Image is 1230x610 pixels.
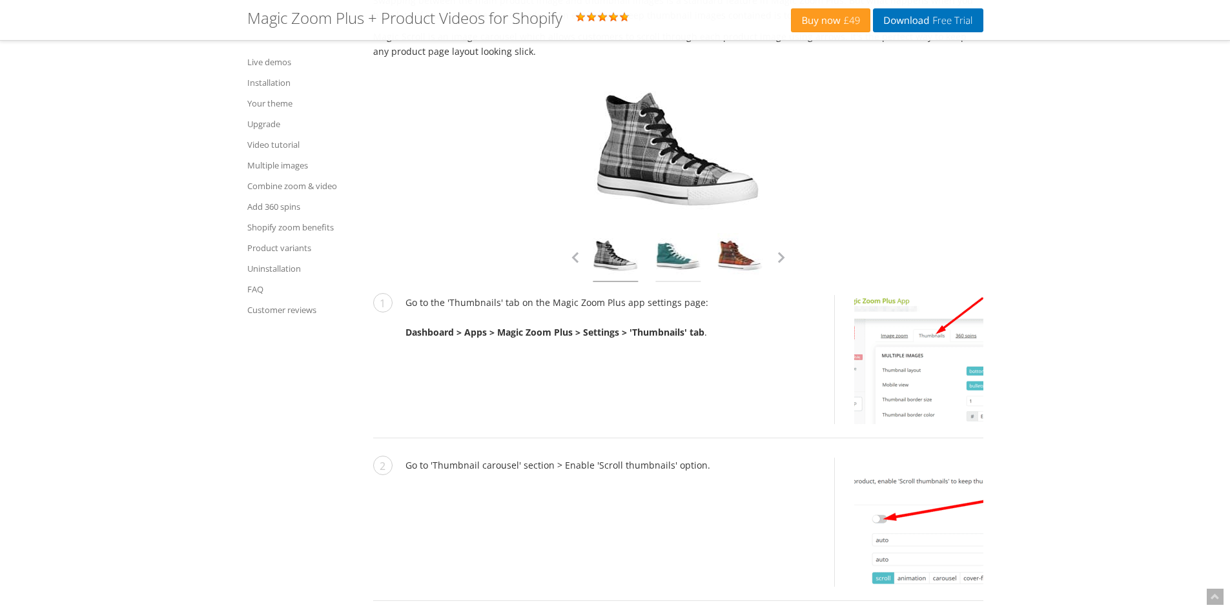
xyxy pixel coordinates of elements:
li: Go to the 'Thumbnails' tab on the Magic Zoom Plus app settings page: . [373,295,983,438]
p: Magic Scroll is an image carousel which allows customers to scroll through each product image usi... [373,29,983,59]
strong: Dashboard > Apps > Magic Zoom Plus > Settings > 'Thumbnails' tab [405,326,704,338]
a: Scroll thumbnails on your Shopify store [834,295,983,424]
span: Free Trial [929,15,972,26]
li: Go to 'Thumbnail carousel' section > Enable 'Scroll thumbnails' option. [373,458,983,601]
img: Scroll thumbnails on your Shopify store [854,458,983,587]
a: Buy now£49 [791,8,870,32]
h1: Magic Zoom Plus + Product Videos for Shopify [247,10,562,26]
a: DownloadFree Trial [873,8,983,32]
img: Scroll thumbnails on your Shopify store [854,295,983,424]
a: Scroll thumbnails on your Shopify store [834,458,983,587]
span: £49 [841,15,861,26]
